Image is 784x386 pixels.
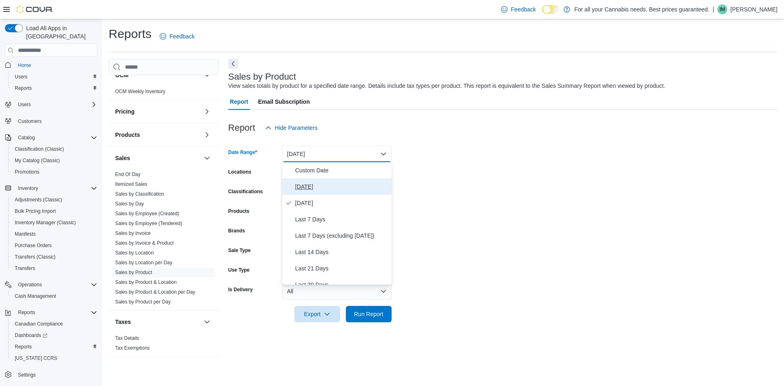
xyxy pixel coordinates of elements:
[16,5,53,13] img: Cova
[109,87,218,100] div: OCM
[115,335,139,341] a: Tax Details
[115,154,200,162] button: Sales
[18,62,31,69] span: Home
[11,195,65,205] a: Adjustments (Classic)
[115,240,174,246] a: Sales by Invoice & Product
[2,369,100,381] button: Settings
[717,4,727,14] div: Ian Mullan
[574,4,709,14] p: For all your Cannabis needs. Best prices guaranteed.
[11,156,63,165] a: My Catalog (Classic)
[11,206,59,216] a: Bulk Pricing Import
[11,206,97,216] span: Bulk Pricing Import
[11,229,39,239] a: Manifests
[109,170,218,310] div: Sales
[115,279,177,286] span: Sales by Product & Location
[115,318,200,326] button: Taxes
[115,318,131,326] h3: Taxes
[115,279,177,285] a: Sales by Product & Location
[8,83,100,94] button: Reports
[11,353,60,363] a: [US_STATE] CCRS
[2,132,100,143] button: Catalog
[15,133,97,143] span: Catalog
[11,241,55,250] a: Purchase Orders
[2,115,100,127] button: Customers
[258,94,310,110] span: Email Subscription
[11,144,67,154] a: Classification (Classic)
[2,307,100,318] button: Reports
[115,221,182,226] a: Sales by Employee (Tendered)
[11,241,97,250] span: Purchase Orders
[228,72,296,82] h3: Sales by Product
[713,4,714,14] p: |
[15,370,97,380] span: Settings
[115,131,200,139] button: Products
[202,130,212,140] button: Products
[275,124,318,132] span: Hide Parameters
[15,344,32,350] span: Reports
[228,247,251,254] label: Sale Type
[228,267,249,273] label: Use Type
[115,250,154,256] span: Sales by Location
[8,341,100,353] button: Reports
[15,146,64,152] span: Classification (Classic)
[15,308,97,317] span: Reports
[15,308,38,317] button: Reports
[18,372,36,378] span: Settings
[295,231,388,241] span: Last 7 Days (excluding [DATE])
[228,169,252,175] label: Locations
[115,154,130,162] h3: Sales
[262,120,321,136] button: Hide Parameters
[295,214,388,224] span: Last 7 Days
[498,1,539,18] a: Feedback
[11,195,97,205] span: Adjustments (Classic)
[282,162,392,285] div: Select listbox
[8,143,100,155] button: Classification (Classic)
[115,210,179,217] span: Sales by Employee (Created)
[15,242,52,249] span: Purchase Orders
[115,171,140,178] span: End Of Day
[18,118,42,125] span: Customers
[15,183,41,193] button: Inventory
[11,342,97,352] span: Reports
[115,107,134,116] h3: Pricing
[15,85,32,91] span: Reports
[115,211,179,216] a: Sales by Employee (Created)
[282,283,392,299] button: All
[15,321,63,327] span: Canadian Compliance
[11,83,35,93] a: Reports
[11,167,97,177] span: Promotions
[11,291,59,301] a: Cash Management
[354,310,383,318] span: Run Report
[15,280,45,290] button: Operations
[15,293,56,299] span: Cash Management
[109,333,218,356] div: Taxes
[115,131,140,139] h3: Products
[115,260,172,266] a: Sales by Location per Day
[169,32,194,40] span: Feedback
[115,172,140,177] a: End Of Day
[228,59,238,69] button: Next
[115,345,150,351] a: Tax Exemptions
[15,370,39,380] a: Settings
[15,332,47,339] span: Dashboards
[115,289,195,295] span: Sales by Product & Location per Day
[18,185,38,192] span: Inventory
[15,60,97,70] span: Home
[202,70,212,80] button: OCM
[15,183,97,193] span: Inventory
[18,134,35,141] span: Catalog
[731,4,777,14] p: [PERSON_NAME]
[15,133,38,143] button: Catalog
[8,217,100,228] button: Inventory Manager (Classic)
[115,201,144,207] a: Sales by Day
[11,83,97,93] span: Reports
[115,269,152,276] span: Sales by Product
[228,228,245,234] label: Brands
[11,144,97,154] span: Classification (Classic)
[15,208,56,214] span: Bulk Pricing Import
[8,290,100,302] button: Cash Management
[15,157,60,164] span: My Catalog (Classic)
[11,218,79,228] a: Inventory Manager (Classic)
